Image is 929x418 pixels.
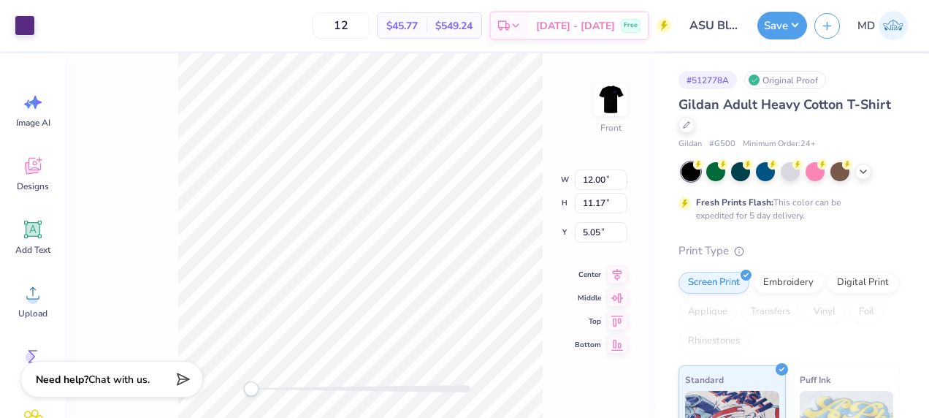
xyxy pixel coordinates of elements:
[696,196,876,222] div: This color can be expedited for 5 day delivery.
[244,381,259,396] div: Accessibility label
[800,372,830,387] span: Puff Ink
[386,18,418,34] span: $45.77
[857,18,875,34] span: MD
[685,372,724,387] span: Standard
[851,11,914,40] a: MD
[575,269,601,281] span: Center
[678,330,749,352] div: Rhinestones
[596,85,625,114] img: Front
[678,138,702,151] span: Gildan
[849,301,884,323] div: Foil
[18,308,47,319] span: Upload
[827,272,898,294] div: Digital Print
[88,373,150,387] span: Chat with us.
[313,12,370,39] input: – –
[536,18,615,34] span: [DATE] - [DATE]
[575,316,601,327] span: Top
[754,272,823,294] div: Embroidery
[696,197,773,208] strong: Fresh Prints Flash:
[600,121,622,134] div: Front
[575,339,601,351] span: Bottom
[575,292,601,304] span: Middle
[678,96,891,113] span: Gildan Adult Heavy Cotton T-Shirt
[743,138,816,151] span: Minimum Order: 24 +
[744,71,826,89] div: Original Proof
[678,272,749,294] div: Screen Print
[757,12,807,39] button: Save
[709,138,735,151] span: # G500
[678,243,900,259] div: Print Type
[36,373,88,387] strong: Need help?
[17,180,49,192] span: Designs
[879,11,908,40] img: Mary Dewey
[678,11,750,40] input: Untitled Design
[741,301,800,323] div: Transfers
[435,18,473,34] span: $549.24
[678,71,737,89] div: # 512778A
[678,301,737,323] div: Applique
[624,20,638,31] span: Free
[16,117,50,129] span: Image AI
[15,244,50,256] span: Add Text
[804,301,845,323] div: Vinyl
